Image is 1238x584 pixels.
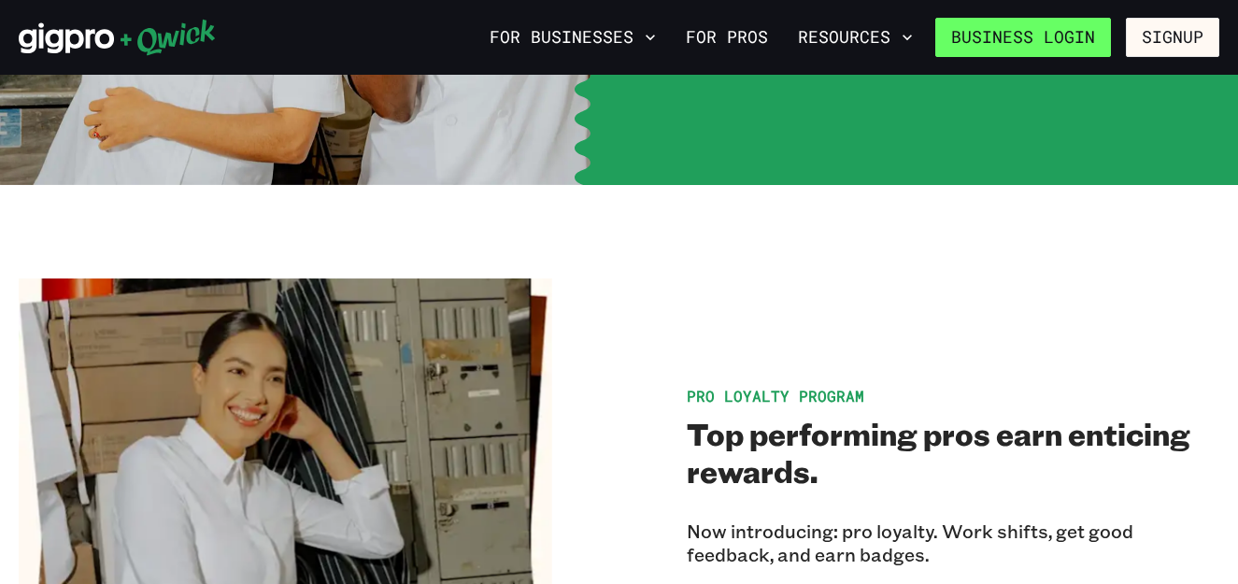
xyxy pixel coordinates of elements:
[687,415,1220,490] h2: Top performing pros earn enticing rewards.
[687,386,864,406] span: Pro Loyalty Program
[790,21,920,53] button: Resources
[1126,18,1219,57] button: Signup
[687,520,1220,566] p: Now introducing: pro loyalty. Work shifts, get good feedback, and earn badges.
[935,18,1111,57] a: Business Login
[482,21,663,53] button: For Businesses
[678,21,776,53] a: For Pros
